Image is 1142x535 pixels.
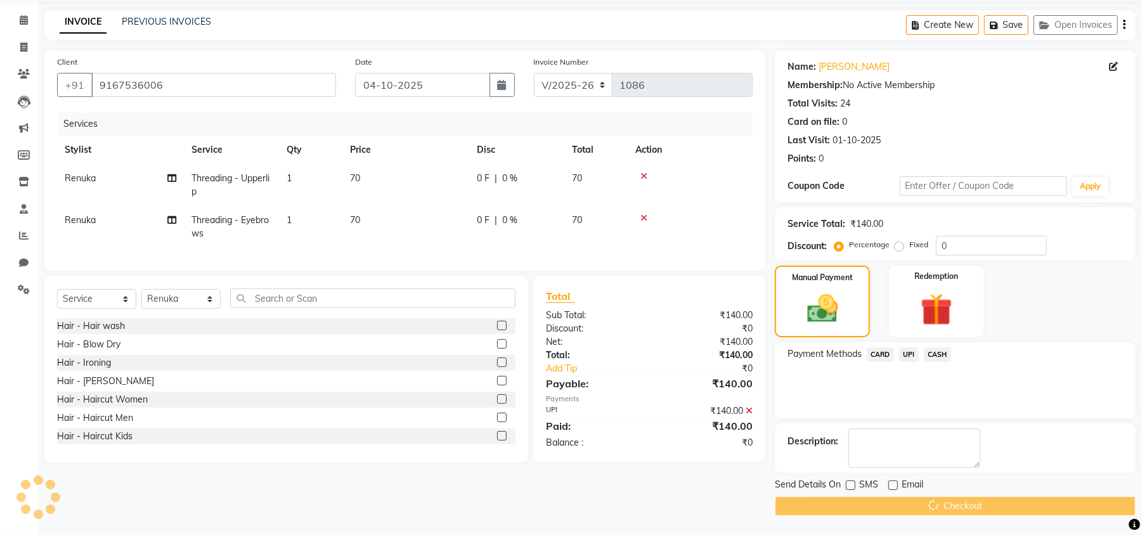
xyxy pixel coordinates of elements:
div: ₹140.00 [649,349,762,362]
span: Send Details On [775,478,841,494]
span: Renuka [65,214,96,226]
span: Threading - Eyebrows [191,214,269,239]
span: SMS [859,478,878,494]
input: Search or Scan [230,288,516,308]
div: No Active Membership [788,79,1123,92]
input: Search by Name/Mobile/Email/Code [91,73,336,97]
label: Fixed [909,239,928,250]
span: 70 [572,214,582,226]
div: Card on file: [788,115,840,129]
div: Service Total: [788,217,845,231]
input: Enter Offer / Coupon Code [900,176,1067,196]
span: 1 [287,172,292,184]
th: Action [628,136,753,164]
div: Last Visit: [788,134,830,147]
div: Hair - Blow Dry [57,338,120,351]
th: Stylist [57,136,184,164]
label: Manual Payment [792,272,853,283]
div: 24 [840,97,850,110]
button: Open Invoices [1034,15,1118,35]
div: Hair - Haircut Women [57,393,148,406]
div: Discount: [536,322,649,335]
div: Hair - Haircut Kids [57,430,133,443]
div: Paid: [536,418,649,434]
span: CASH [924,347,951,362]
span: Renuka [65,172,96,184]
span: 70 [350,172,360,184]
a: PREVIOUS INVOICES [122,16,211,27]
span: 1 [287,214,292,226]
label: Client [57,56,77,68]
div: ₹140.00 [649,418,762,434]
div: Services [58,112,762,136]
div: ₹0 [649,322,762,335]
span: 0 F [477,214,490,227]
a: INVOICE [60,11,107,34]
div: Membership: [788,79,843,92]
label: Redemption [914,271,958,282]
div: Sub Total: [536,309,649,322]
div: Hair - Ironing [57,356,111,370]
div: Hair - [PERSON_NAME] [57,375,154,388]
div: UPI [536,404,649,418]
label: Invoice Number [534,56,589,68]
div: Description: [788,435,838,448]
a: [PERSON_NAME] [819,60,890,74]
div: ₹140.00 [649,404,762,418]
div: ₹0 [649,436,762,449]
span: Email [902,478,923,494]
button: +91 [57,73,93,97]
span: Total [546,290,575,303]
span: 0 % [502,172,517,185]
div: ₹140.00 [850,217,883,231]
div: Points: [788,152,816,165]
button: Apply [1072,177,1108,196]
span: Payment Methods [788,347,862,361]
span: UPI [899,347,919,362]
div: ₹0 [668,362,762,375]
th: Qty [279,136,342,164]
th: Service [184,136,279,164]
span: | [495,214,497,227]
div: Coupon Code [788,179,899,193]
div: ₹140.00 [649,335,762,349]
span: 0 % [502,214,517,227]
span: 0 F [477,172,490,185]
span: CARD [867,347,894,362]
div: 0 [842,115,847,129]
div: 01-10-2025 [833,134,881,147]
div: Total: [536,349,649,362]
div: 0 [819,152,824,165]
a: Add Tip [536,362,668,375]
button: Save [984,15,1028,35]
th: Total [564,136,628,164]
div: Payable: [536,376,649,391]
div: Payments [546,394,753,404]
th: Disc [469,136,564,164]
div: Hair - Haircut Men [57,411,133,425]
span: 70 [350,214,360,226]
div: ₹140.00 [649,309,762,322]
img: _gift.svg [911,290,963,330]
div: Total Visits: [788,97,838,110]
label: Date [355,56,372,68]
div: Hair - Hair wash [57,319,125,333]
label: Percentage [849,239,890,250]
div: Name: [788,60,816,74]
th: Price [342,136,469,164]
div: Balance : [536,436,649,449]
div: ₹140.00 [649,376,762,391]
span: | [495,172,497,185]
span: Threading - Upperlip [191,172,269,197]
button: Create New [906,15,979,35]
img: _cash.svg [798,291,848,326]
div: Discount: [788,240,827,253]
span: 70 [572,172,582,184]
div: Net: [536,335,649,349]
